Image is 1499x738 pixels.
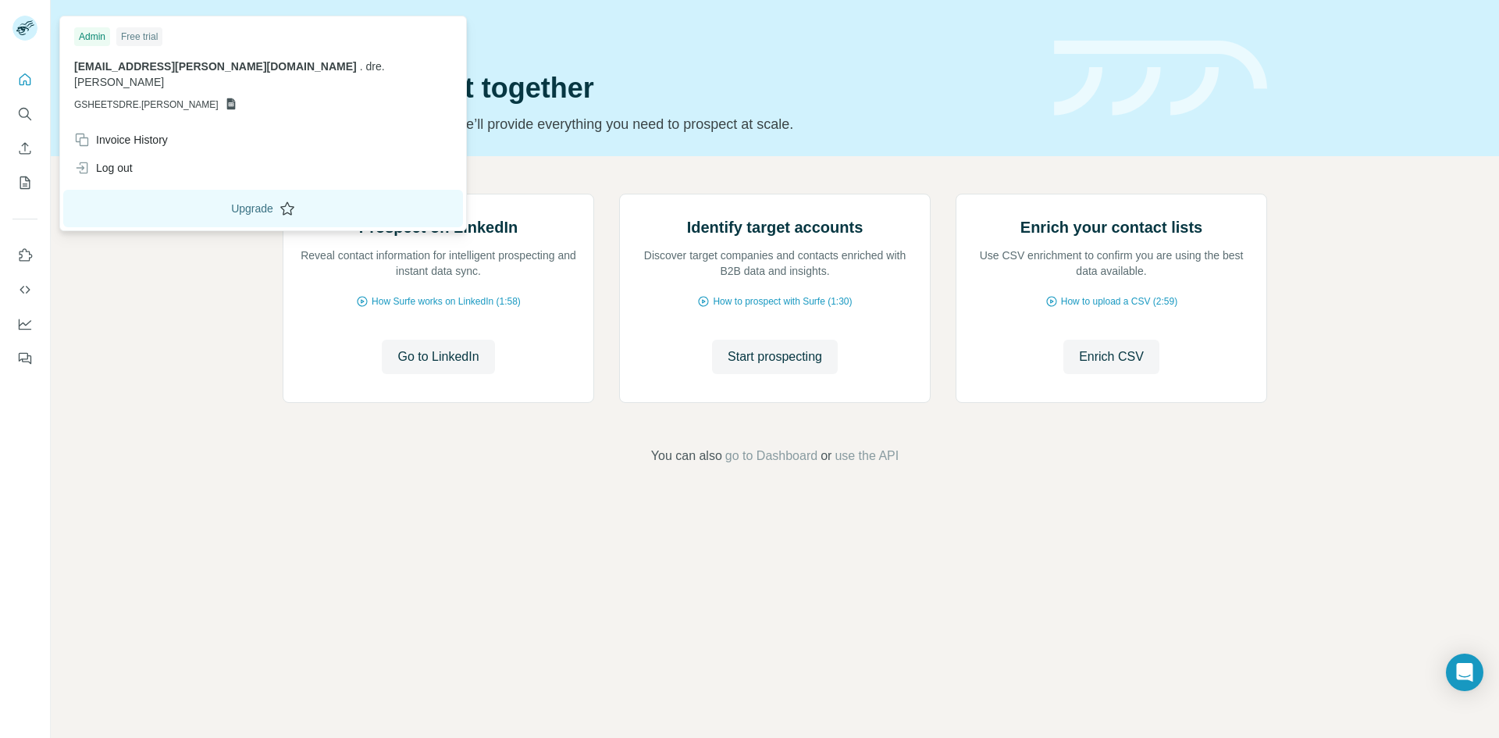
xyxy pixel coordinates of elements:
[1079,348,1144,366] span: Enrich CSV
[12,169,37,197] button: My lists
[636,248,914,279] p: Discover target companies and contacts enriched with B2B data and insights.
[1054,41,1267,116] img: banner
[283,113,1035,135] p: Pick your starting point and we’ll provide everything you need to prospect at scale.
[12,100,37,128] button: Search
[12,276,37,304] button: Use Surfe API
[1020,216,1202,238] h2: Enrich your contact lists
[283,73,1035,104] h1: Let’s prospect together
[116,27,162,46] div: Free trial
[74,132,168,148] div: Invoice History
[12,134,37,162] button: Enrich CSV
[728,348,822,366] span: Start prospecting
[972,248,1251,279] p: Use CSV enrichment to confirm you are using the best data available.
[835,447,899,465] button: use the API
[382,340,494,374] button: Go to LinkedIn
[1446,654,1483,691] div: Open Intercom Messenger
[283,29,1035,45] div: Quick start
[74,160,133,176] div: Log out
[12,310,37,338] button: Dashboard
[1061,294,1177,308] span: How to upload a CSV (2:59)
[12,344,37,373] button: Feedback
[74,27,110,46] div: Admin
[299,248,578,279] p: Reveal contact information for intelligent prospecting and instant data sync.
[74,98,219,112] span: GSHEETSDRE.[PERSON_NAME]
[821,447,831,465] span: or
[397,348,479,366] span: Go to LinkedIn
[12,241,37,269] button: Use Surfe on LinkedIn
[713,294,852,308] span: How to prospect with Surfe (1:30)
[12,66,37,94] button: Quick start
[725,447,817,465] button: go to Dashboard
[360,60,363,73] span: .
[712,340,838,374] button: Start prospecting
[63,190,463,227] button: Upgrade
[651,447,722,465] span: You can also
[74,60,357,73] span: [EMAIL_ADDRESS][PERSON_NAME][DOMAIN_NAME]
[1063,340,1159,374] button: Enrich CSV
[687,216,863,238] h2: Identify target accounts
[372,294,521,308] span: How Surfe works on LinkedIn (1:58)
